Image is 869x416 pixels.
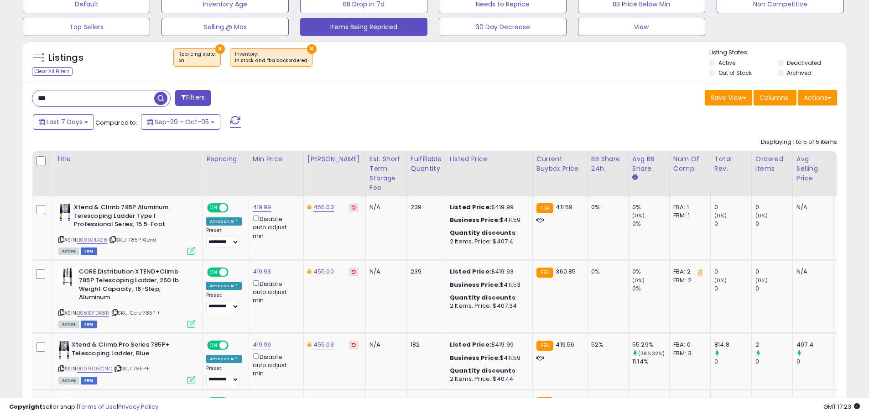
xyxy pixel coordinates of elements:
button: × [307,44,317,54]
div: 0 [714,203,751,211]
div: 0 [714,358,751,366]
div: 55.29% [632,341,669,349]
img: 41EC7at82TL._SL40_.jpg [58,268,77,286]
div: 814.8 [714,341,751,349]
b: Business Price: [450,216,500,224]
button: Top Sellers [23,18,150,36]
div: Clear All Filters [32,67,73,76]
span: Columns [760,93,788,102]
span: FBM [81,377,97,384]
div: 0% [632,203,669,211]
div: Listed Price [450,154,529,164]
small: (0%) [755,277,768,284]
div: 0 [796,358,833,366]
div: ASIN: [58,341,195,383]
div: 239 [411,203,439,211]
b: Quantity discounts [450,366,515,375]
label: Out of Stock [718,69,752,77]
a: 455.03 [313,203,334,212]
div: Preset: [206,227,242,248]
div: 407.4 [796,341,833,349]
div: $411.59 [450,216,526,224]
span: All listings currently available for purchase on Amazon [58,377,79,384]
small: (0%) [632,277,645,284]
div: seller snap | | [9,403,158,411]
a: 455.03 [313,340,334,349]
small: (0%) [632,212,645,219]
div: FBM: 3 [673,349,703,358]
span: Inventory : [235,51,307,64]
button: Filters [175,90,211,106]
div: FBM: 2 [673,276,703,284]
div: Disable auto adjust min [253,214,297,240]
div: on [178,58,216,64]
small: (0%) [714,277,727,284]
div: 0 [714,268,751,276]
div: Avg Selling Price [796,154,830,183]
img: 414Eja23fpL._SL40_.jpg [58,341,69,359]
small: Avg BB Share. [632,174,638,182]
small: (0%) [714,212,727,219]
div: N/A [796,268,827,276]
small: FBA [536,268,553,278]
div: 0% [632,284,669,293]
div: FBA: 0 [673,341,703,349]
div: 0 [755,220,792,228]
div: 2 Items, Price: $407.4 [450,375,526,383]
span: 419.56 [556,340,574,349]
b: Quantity discounts [450,228,515,237]
small: FBA [536,203,553,213]
div: 0 [755,284,792,293]
div: FBM: 1 [673,211,703,220]
a: B000JIL4Z8 [77,236,107,244]
button: Actions [798,90,837,105]
div: BB Share 24h. [591,154,624,174]
span: All listings currently available for purchase on Amazon [58,321,79,328]
div: N/A [369,341,400,349]
div: : [450,229,526,237]
a: 419.93 [253,267,271,276]
button: × [215,44,225,54]
b: Xtend & Climb 785P Aluminum Telescoping Ladder Type I Professional Series, 15.5-Foot [74,203,185,231]
div: 0% [591,268,621,276]
span: Last 7 Days [47,117,83,126]
span: 2025-10-13 17:23 GMT [823,402,860,411]
span: ON [208,269,219,276]
div: Num of Comp. [673,154,707,174]
span: | SKU: 785P+ [114,365,149,372]
div: Preset: [206,365,242,386]
a: B081D7DK8R [77,309,109,317]
div: 239 [411,268,439,276]
a: 419.99 [253,340,271,349]
small: (0%) [755,212,768,219]
div: 0 [755,203,792,211]
div: : [450,294,526,302]
span: Compared to: [95,118,137,127]
div: Amazon AI * [206,217,242,226]
span: FBM [81,247,97,255]
div: $411.53 [450,281,526,289]
div: [PERSON_NAME] [307,154,362,164]
span: Sep-29 - Oct-05 [155,117,209,126]
span: All listings currently available for purchase on Amazon [58,247,79,255]
span: ON [208,204,219,212]
b: Business Price: [450,280,500,289]
div: Fulfillable Quantity [411,154,442,174]
div: 0 [755,358,792,366]
button: 30 Day Decrease [439,18,566,36]
h5: Listings [48,52,83,64]
div: 11.14% [632,358,669,366]
div: FBA: 1 [673,203,703,211]
div: Total Rev. [714,154,748,174]
a: Terms of Use [78,402,117,411]
span: 360.85 [556,267,576,276]
div: Avg BB Share [632,154,666,174]
b: Listed Price: [450,340,491,349]
div: 0 [714,220,751,228]
div: 0% [591,203,621,211]
button: Last 7 Days [33,114,94,130]
div: 2 [755,341,792,349]
span: ON [208,342,219,349]
div: Preset: [206,292,242,313]
b: CORE Distribution XTEND+Climb 785P Telescoping Ladder, 250 lb Weight Capacity, 16-Step, Aluminum [79,268,190,304]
